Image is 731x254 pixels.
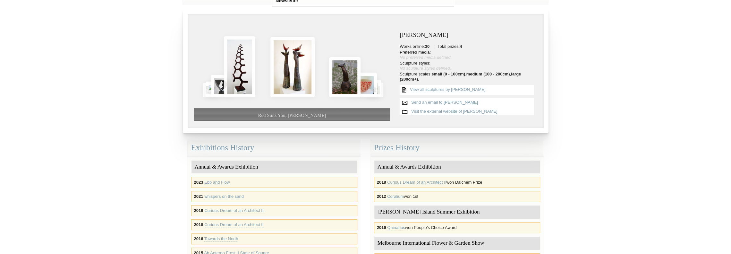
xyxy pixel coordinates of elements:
a: Towards the North [204,236,238,241]
div: Melbourne International Flower & Garden Show [374,237,540,250]
strong: 2012 [377,194,386,199]
a: Curious Dream of an Architect II [387,180,446,185]
strong: 2023 [194,180,203,185]
img: Coralium [224,36,255,97]
li: Preferred media: [400,50,537,60]
img: Triptych [211,75,232,97]
strong: 2018 [377,180,386,185]
li: Sculpture scales: , , , [400,72,537,82]
img: Visit website [400,107,410,116]
strong: 2019 [194,208,203,213]
h3: [PERSON_NAME] [400,32,537,39]
div: Annual & Awards Exhibition [191,161,357,174]
img: Heathland [349,73,377,97]
img: Red Suits You, Tony [270,37,315,97]
a: Send an email to [PERSON_NAME] [411,100,478,105]
strong: medium (100 - 200cm) [466,72,510,76]
a: Quinarius [387,225,405,230]
span: Red Suits You, [PERSON_NAME] [258,113,326,118]
a: View all sculptures by [PERSON_NAME] [410,87,485,92]
div: No preferred media defined. [400,55,537,60]
a: Visit the external website of [PERSON_NAME] [411,109,497,114]
li: Works online: Total prizes: [400,44,537,49]
div: [PERSON_NAME] Island Summer Exhibition [374,206,540,219]
a: Curious Dream of an Architect III [204,208,265,213]
img: View all {sculptor_name} sculptures list [400,85,409,95]
strong: 2016 [194,236,203,241]
div: won People’s Choice Award [374,222,540,233]
div: No sculpture styles defined. [400,66,537,71]
img: State of Square [203,83,215,97]
div: Annual & Awards Exhibition [374,161,540,174]
a: Curious Dream of an Architect II [204,222,263,227]
strong: 2016 [377,225,386,230]
img: Mr Sheen Quandary [206,82,221,97]
a: whispers on the sand [204,194,244,199]
img: Pony [329,57,361,97]
li: Sculpture styles: [400,61,537,71]
strong: 2021 [194,194,203,199]
strong: 4 [460,44,462,49]
strong: small (0 - 100cm) [431,72,465,76]
div: won Dalchem Prize [374,177,540,188]
strong: large (200cm+) [400,72,521,82]
div: Exhibitions History [188,139,361,156]
strong: 2018 [194,222,203,227]
a: Coralium [387,194,404,199]
div: won 1st [374,191,540,202]
div: Prizes History [370,139,544,156]
strong: 30 [425,44,429,49]
img: Send an email to Fatih Semiz [400,98,410,107]
a: Ebb and Flow [204,180,230,185]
